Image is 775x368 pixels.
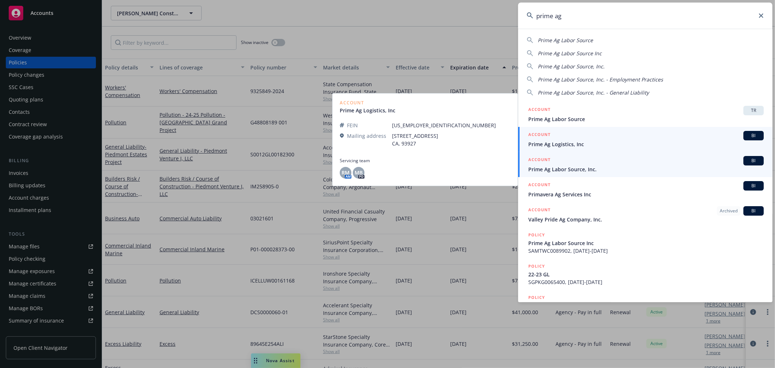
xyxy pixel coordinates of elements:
span: Prime Ag Labor Source Inc [528,239,764,247]
h5: ACCOUNT [528,106,550,115]
span: BI [746,157,761,164]
span: SGPKG0065400, [DATE]-[DATE] [528,278,764,286]
span: Primavera Ag Services Inc [528,191,764,198]
a: ACCOUNTBIPrime Ag Logistics, Inc [518,127,772,152]
h5: ACCOUNT [528,181,550,190]
span: Prime Ag Labor Source, Inc. - General Liability [538,89,649,96]
span: BI [746,183,761,189]
span: Prime Ag Labor Source, Inc. - Employment Practices [538,76,663,83]
a: POLICYPrime Ag Labor Source IncSAMTWC0089902, [DATE]-[DATE] [518,227,772,259]
a: POLICY22-23 GLSGPKG0065400, [DATE]-[DATE] [518,259,772,290]
h5: ACCOUNT [528,156,550,165]
a: POLICYPrime Ag Labor Source, Inc. - General Liability [518,290,772,321]
span: Prime Ag Labor Source, Inc. [528,165,764,173]
span: 22-23 GL [528,271,764,278]
span: BI [746,132,761,139]
span: Archived [720,208,738,214]
span: TR [746,107,761,114]
span: Prime Ag Labor Source, Inc. - General Liability [528,302,764,309]
span: BI [746,208,761,214]
span: SAMTWC0089902, [DATE]-[DATE] [528,247,764,255]
h5: POLICY [528,231,545,239]
h5: POLICY [528,294,545,301]
a: ACCOUNTTRPrime Ag Labor Source [518,102,772,127]
a: ACCOUNTBIPrimavera Ag Services Inc [518,177,772,202]
span: Prime Ag Labor Source Inc [538,50,602,57]
span: Prime Ag Labor Source, Inc. [538,63,605,70]
span: Prime Ag Logistics, Inc [528,140,764,148]
span: Valley Pride Ag Company, Inc. [528,216,764,223]
span: Prime Ag Labor Source [528,115,764,123]
h5: POLICY [528,263,545,270]
a: ACCOUNTBIPrime Ag Labor Source, Inc. [518,152,772,177]
a: ACCOUNTArchivedBIValley Pride Ag Company, Inc. [518,202,772,227]
h5: ACCOUNT [528,206,550,215]
h5: ACCOUNT [528,131,550,140]
span: Prime Ag Labor Source [538,37,593,44]
input: Search... [518,3,772,29]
